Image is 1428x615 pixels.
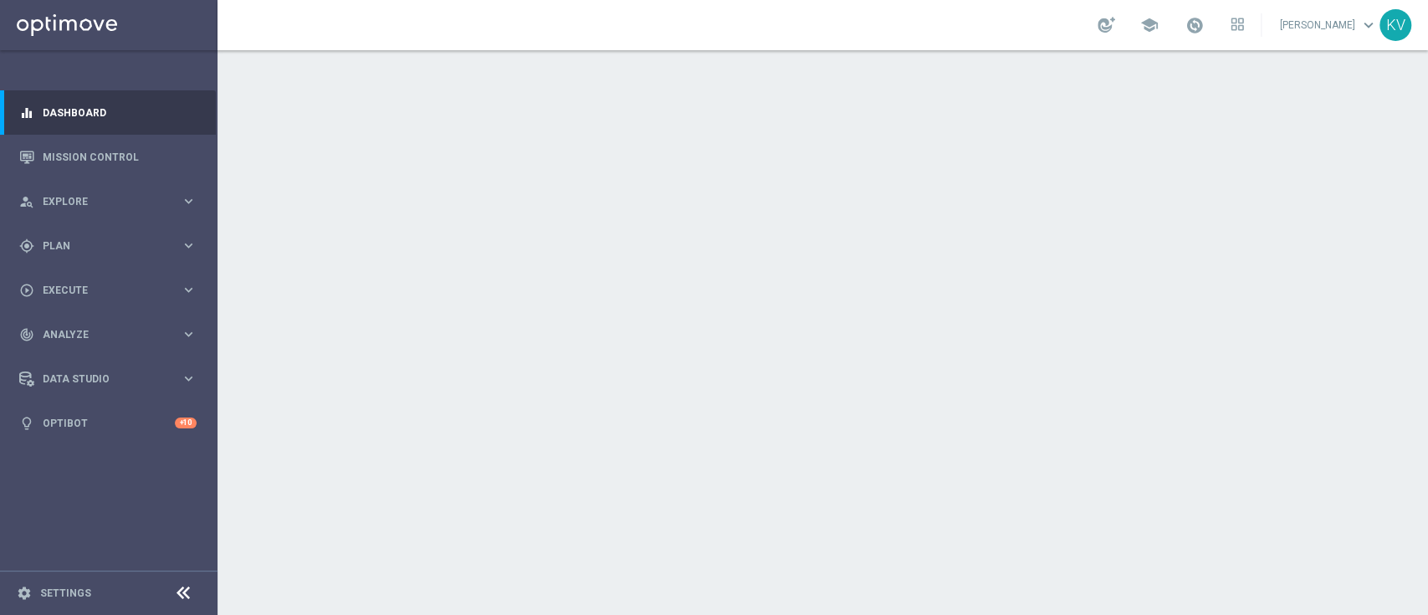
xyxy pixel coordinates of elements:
i: keyboard_arrow_right [181,238,197,254]
i: keyboard_arrow_right [181,193,197,209]
i: gps_fixed [19,238,34,254]
span: Analyze [43,330,181,340]
div: Optibot [19,401,197,445]
a: Dashboard [43,90,197,135]
i: person_search [19,194,34,209]
div: Analyze [19,327,181,342]
i: track_changes [19,327,34,342]
span: keyboard_arrow_down [1359,16,1378,34]
span: Plan [43,241,181,251]
div: +10 [175,418,197,428]
i: keyboard_arrow_right [181,282,197,298]
button: Data Studio keyboard_arrow_right [18,372,197,386]
i: play_circle_outline [19,283,34,298]
span: Execute [43,285,181,295]
button: Mission Control [18,151,197,164]
i: keyboard_arrow_right [181,371,197,387]
a: Settings [40,588,91,598]
button: play_circle_outline Execute keyboard_arrow_right [18,284,197,297]
a: Optibot [43,401,175,445]
div: Explore [19,194,181,209]
i: lightbulb [19,416,34,431]
i: settings [17,586,32,601]
button: gps_fixed Plan keyboard_arrow_right [18,239,197,253]
span: Data Studio [43,374,181,384]
span: Explore [43,197,181,207]
button: person_search Explore keyboard_arrow_right [18,195,197,208]
div: KV [1379,9,1411,41]
button: track_changes Analyze keyboard_arrow_right [18,328,197,341]
i: equalizer [19,105,34,120]
i: keyboard_arrow_right [181,326,197,342]
div: Execute [19,283,181,298]
div: Plan [19,238,181,254]
button: equalizer Dashboard [18,106,197,120]
div: Data Studio [19,372,181,387]
span: school [1140,16,1159,34]
a: Mission Control [43,135,197,179]
a: [PERSON_NAME]keyboard_arrow_down [1278,13,1379,38]
button: lightbulb Optibot +10 [18,417,197,430]
div: Dashboard [19,90,197,135]
div: Mission Control [19,135,197,179]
